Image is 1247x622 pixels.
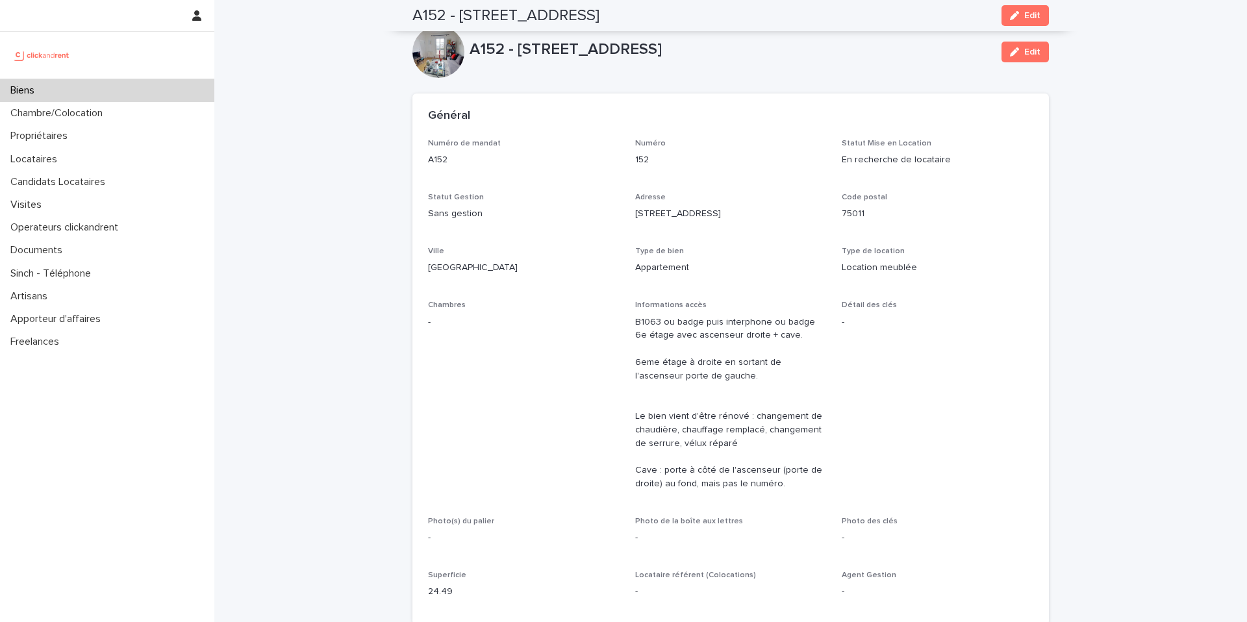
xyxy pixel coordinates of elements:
[635,207,827,221] p: [STREET_ADDRESS]
[635,571,756,579] span: Locataire référent (Colocations)
[428,517,494,525] span: Photo(s) du palier
[428,301,466,309] span: Chambres
[842,261,1033,275] p: Location meublée
[428,247,444,255] span: Ville
[842,585,1033,599] p: -
[428,261,620,275] p: [GEOGRAPHIC_DATA]
[1024,11,1040,20] span: Edit
[5,221,129,234] p: Operateurs clickandrent
[428,140,501,147] span: Numéro de mandat
[635,193,666,201] span: Adresse
[635,247,684,255] span: Type de bien
[428,585,620,599] p: 24.49
[635,153,827,167] p: 152
[842,517,898,525] span: Photo des clés
[5,176,116,188] p: Candidats Locataires
[842,207,1033,221] p: 75011
[412,6,599,25] h2: A152 - [STREET_ADDRESS]
[842,140,931,147] span: Statut Mise en Location
[635,585,827,599] p: -
[10,42,73,68] img: UCB0brd3T0yccxBKYDjQ
[842,153,1033,167] p: En recherche de locataire
[842,531,1033,545] p: -
[842,193,887,201] span: Code postal
[470,40,991,59] p: A152 - [STREET_ADDRESS]
[428,207,620,221] p: Sans gestion
[842,316,1033,329] p: -
[5,290,58,303] p: Artisans
[635,301,707,309] span: Informations accès
[428,571,466,579] span: Superficie
[428,316,620,329] p: -
[5,107,113,119] p: Chambre/Colocation
[635,316,827,491] p: B1063 ou badge puis interphone ou badge 6e étage avec ascenseur droite + cave. 6eme étage à droit...
[1024,47,1040,56] span: Edit
[5,267,101,280] p: Sinch - Téléphone
[428,109,470,123] h2: Général
[635,261,827,275] p: Appartement
[428,531,620,545] p: -
[842,301,897,309] span: Détail des clés
[5,313,111,325] p: Apporteur d'affaires
[1001,42,1049,62] button: Edit
[1001,5,1049,26] button: Edit
[5,130,78,142] p: Propriétaires
[5,244,73,256] p: Documents
[842,571,896,579] span: Agent Gestion
[428,193,484,201] span: Statut Gestion
[842,247,905,255] span: Type de location
[5,84,45,97] p: Biens
[5,336,69,348] p: Freelances
[5,199,52,211] p: Visites
[428,153,620,167] p: A152
[635,531,827,545] p: -
[5,153,68,166] p: Locataires
[635,517,743,525] span: Photo de la boîte aux lettres
[635,140,666,147] span: Numéro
